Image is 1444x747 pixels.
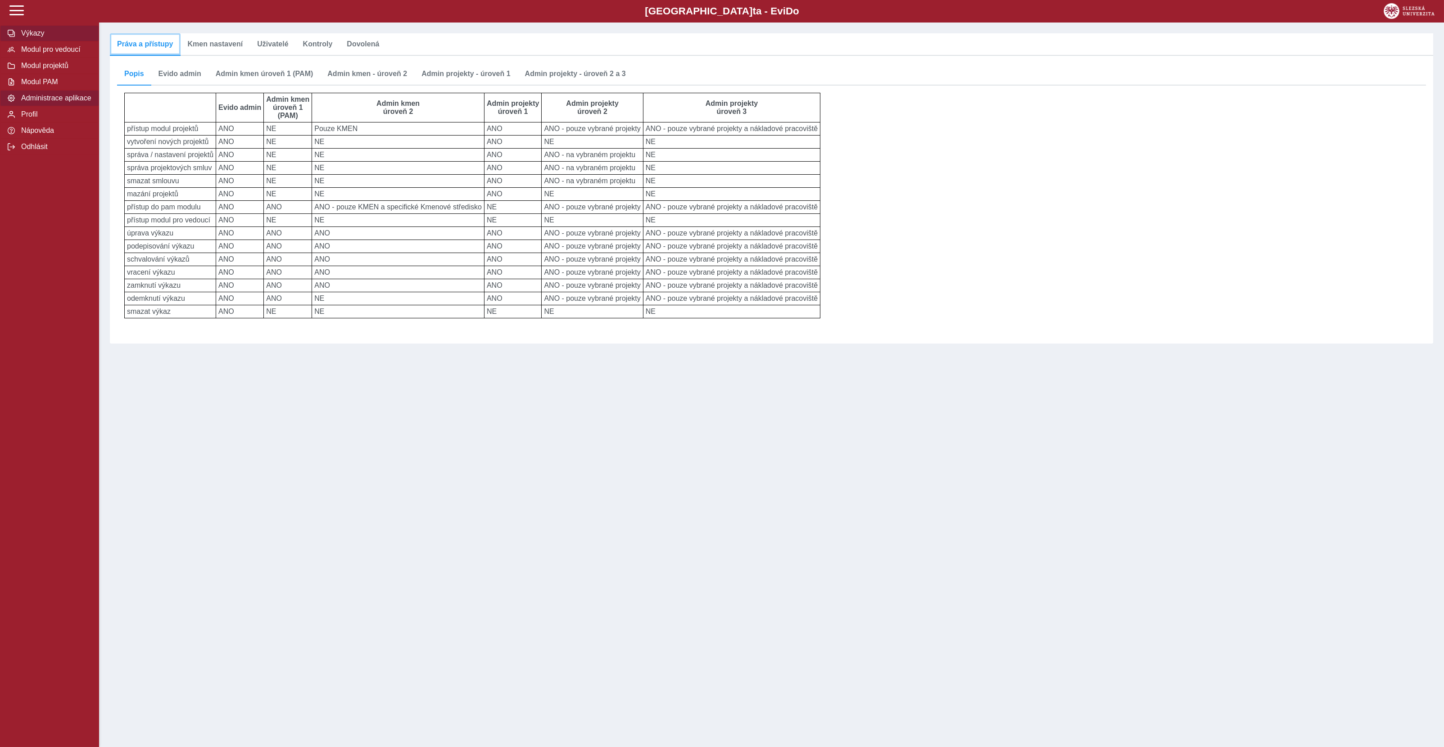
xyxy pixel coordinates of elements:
[484,122,541,136] td: ANO
[125,188,216,201] td: mazání projektů
[542,214,643,227] td: NE
[216,214,264,227] td: ANO
[484,292,541,305] td: ANO
[18,45,91,54] span: Modul pro vedoucí
[484,201,541,214] td: NE
[312,122,484,136] td: Pouze KMEN
[312,227,484,240] td: ANO
[542,149,643,162] td: ANO - na vybraném projektu
[643,227,820,240] td: ANO - pouze vybrané projekty a nákladové pracoviště
[542,305,643,318] td: NE
[216,201,264,214] td: ANO
[125,149,216,162] td: správa / nastavení projektů
[18,78,91,86] span: Modul PAM
[264,292,312,305] td: ANO
[125,214,216,227] td: přístup modul pro vedoucí
[542,175,643,188] td: ANO - na vybraném projektu
[125,279,216,292] td: zamknutí výkazu
[125,227,216,240] td: úprava výkazu
[643,292,820,305] td: ANO - pouze vybrané projekty a nákladové pracoviště
[643,201,820,214] td: ANO - pouze vybrané projekty a nákladové pracoviště
[484,279,541,292] td: ANO
[484,175,541,188] td: ANO
[752,5,756,17] span: t
[125,240,216,253] td: podepisování výkazu
[216,122,264,136] td: ANO
[257,41,288,48] span: Uživatelé
[27,5,1417,17] b: [GEOGRAPHIC_DATA] a - Evi
[117,41,173,48] span: Práva a přístupy
[643,279,820,292] td: ANO - pouze vybrané projekty a nákladové pracoviště
[216,149,264,162] td: ANO
[643,253,820,266] td: ANO - pouze vybrané projekty a nákladové pracoviště
[312,305,484,318] td: NE
[542,188,643,201] td: NE
[484,149,541,162] td: ANO
[484,93,541,122] th: Admin projekty úroveň 1
[643,122,820,136] td: ANO - pouze vybrané projekty a nákladové pracoviště
[125,175,216,188] td: smazat smlouvu
[643,136,820,149] td: NE
[216,162,264,175] td: ANO
[484,266,541,279] td: ANO
[264,214,312,227] td: NE
[643,240,820,253] td: ANO - pouze vybrané projekty a nákladové pracoviště
[484,188,541,201] td: ANO
[542,93,643,122] th: Admin projekty úroveň 2
[216,136,264,149] td: ANO
[484,162,541,175] td: ANO
[264,149,312,162] td: NE
[542,201,643,214] td: ANO - pouze vybrané projekty
[216,240,264,253] td: ANO
[484,227,541,240] td: ANO
[643,162,820,175] td: NE
[125,136,216,149] td: vytvoření nových projektů
[264,305,312,318] td: NE
[188,41,243,48] span: Kmen nastavení
[125,305,216,318] td: smazat výkaz
[312,136,484,149] td: NE
[312,240,484,253] td: ANO
[542,253,643,266] td: ANO - pouze vybrané projekty
[312,292,484,305] td: NE
[312,149,484,162] td: NE
[18,62,91,70] span: Modul projektů
[264,279,312,292] td: ANO
[786,5,793,17] span: D
[216,253,264,266] td: ANO
[542,122,643,136] td: ANO - pouze vybrané projekty
[312,175,484,188] td: NE
[542,162,643,175] td: ANO - na vybraném projektu
[542,266,643,279] td: ANO - pouze vybrané projekty
[312,214,484,227] td: NE
[264,162,312,175] td: NE
[18,143,91,151] span: Odhlásit
[643,93,820,122] th: Admin projekty úroveň 3
[1384,3,1435,19] img: logo_web_su.png
[125,292,216,305] td: odemknutí výkazu
[216,175,264,188] td: ANO
[18,127,91,135] span: Nápověda
[264,188,312,201] td: NE
[542,292,643,305] td: ANO - pouze vybrané projekty
[312,162,484,175] td: NE
[542,136,643,149] td: NE
[216,266,264,279] td: ANO
[216,292,264,305] td: ANO
[216,188,264,201] td: ANO
[327,70,407,77] span: Admin kmen - úroveň 2
[125,201,216,214] td: přístup do pam modulu
[18,29,91,37] span: Výkazy
[312,266,484,279] td: ANO
[264,227,312,240] td: ANO
[484,240,541,253] td: ANO
[216,305,264,318] td: ANO
[216,227,264,240] td: ANO
[643,305,820,318] td: NE
[125,266,216,279] td: vracení výkazu
[421,70,510,77] span: Admin projekty - úroveň 1
[312,188,484,201] td: NE
[124,70,144,77] span: Popis
[525,70,626,77] span: Admin projekty - úroveň 2 a 3
[312,93,484,122] th: Admin kmen úroveň 2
